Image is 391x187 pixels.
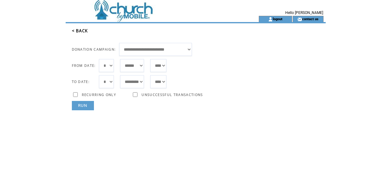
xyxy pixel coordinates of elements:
[142,93,203,97] span: UNSUCCESSFUL TRANSACTIONS
[273,17,282,21] a: logout
[72,63,96,68] span: FROM DATE:
[302,17,319,21] a: contact us
[72,28,88,34] a: < BACK
[285,11,323,15] span: Hello [PERSON_NAME]
[72,47,116,52] span: DONATION CAMPAIGN:
[268,17,273,22] img: account_icon.gif
[297,17,302,22] img: contact_us_icon.gif
[72,80,90,84] span: TO DATE:
[72,101,94,110] a: RUN
[82,93,116,97] span: RECURRING ONLY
